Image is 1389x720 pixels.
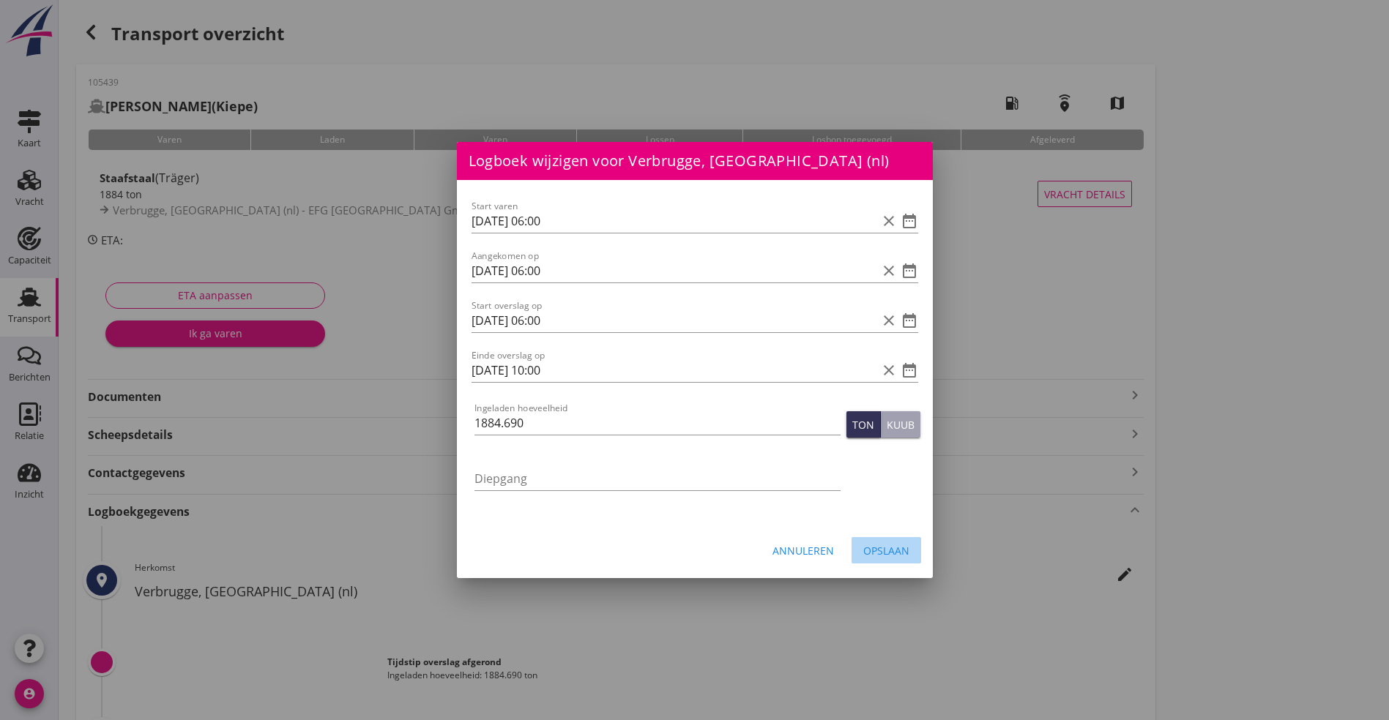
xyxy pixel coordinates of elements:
[880,262,898,280] i: clear
[863,543,909,558] div: Opslaan
[472,259,877,282] input: Aangekomen op
[846,411,881,438] button: Ton
[901,262,918,280] i: date_range
[901,212,918,230] i: date_range
[901,312,918,329] i: date_range
[474,467,841,490] input: Diepgang
[852,537,921,563] button: Opslaan
[852,417,874,432] div: Ton
[887,417,915,432] div: Kuub
[474,411,841,435] input: Ingeladen hoeveelheid
[457,142,933,180] div: Logboek wijzigen voor Verbrugge, [GEOGRAPHIC_DATA] (nl)
[880,212,898,230] i: clear
[472,359,877,382] input: Einde overslag op
[472,209,877,233] input: Start varen
[881,411,920,438] button: Kuub
[901,361,918,379] i: date_range
[880,312,898,329] i: clear
[880,361,898,379] i: clear
[772,543,834,558] div: Annuleren
[761,537,846,563] button: Annuleren
[472,309,877,332] input: Start overslag op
